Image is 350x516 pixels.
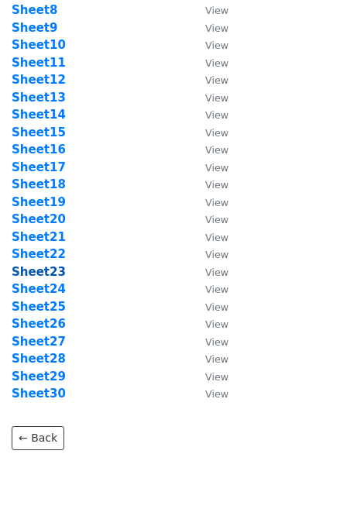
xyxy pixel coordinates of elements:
[12,195,66,209] a: Sheet19
[205,232,228,243] small: View
[12,317,66,331] a: Sheet26
[190,73,228,87] a: View
[190,282,228,296] a: View
[12,73,66,87] a: Sheet12
[12,282,66,296] a: Sheet24
[190,212,228,226] a: View
[205,249,228,260] small: View
[205,162,228,174] small: View
[12,300,66,314] a: Sheet25
[205,371,228,383] small: View
[190,352,228,366] a: View
[12,177,66,191] a: Sheet18
[12,370,66,384] a: Sheet29
[190,108,228,122] a: View
[205,22,228,34] small: View
[190,91,228,105] a: View
[12,247,66,261] a: Sheet22
[190,38,228,52] a: View
[205,40,228,51] small: View
[205,179,228,191] small: View
[205,353,228,365] small: View
[190,247,228,261] a: View
[12,91,66,105] a: Sheet13
[12,352,66,366] a: Sheet28
[12,387,66,401] a: Sheet30
[12,38,66,52] a: Sheet10
[12,3,57,17] a: Sheet8
[190,21,228,35] a: View
[205,267,228,278] small: View
[12,335,66,349] a: Sheet27
[205,92,228,104] small: View
[205,197,228,208] small: View
[205,74,228,86] small: View
[190,335,228,349] a: View
[190,300,228,314] a: View
[190,3,228,17] a: View
[12,160,66,174] a: Sheet17
[205,214,228,225] small: View
[12,265,66,279] a: Sheet23
[190,126,228,139] a: View
[12,426,64,450] a: ← Back
[12,143,66,157] a: Sheet16
[12,126,66,139] a: Sheet15
[190,160,228,174] a: View
[190,195,228,209] a: View
[205,57,228,69] small: View
[205,388,228,400] small: View
[205,127,228,139] small: View
[205,109,228,121] small: View
[12,230,66,244] a: Sheet21
[273,442,350,516] iframe: Chat Widget
[205,318,228,330] small: View
[190,143,228,157] a: View
[205,301,228,313] small: View
[190,56,228,70] a: View
[190,177,228,191] a: View
[190,387,228,401] a: View
[190,317,228,331] a: View
[205,284,228,295] small: View
[190,230,228,244] a: View
[12,212,66,226] a: Sheet20
[12,108,66,122] a: Sheet14
[190,265,228,279] a: View
[205,144,228,156] small: View
[205,336,228,348] small: View
[12,56,66,70] a: Sheet11
[205,5,228,16] small: View
[12,21,57,35] a: Sheet9
[190,370,228,384] a: View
